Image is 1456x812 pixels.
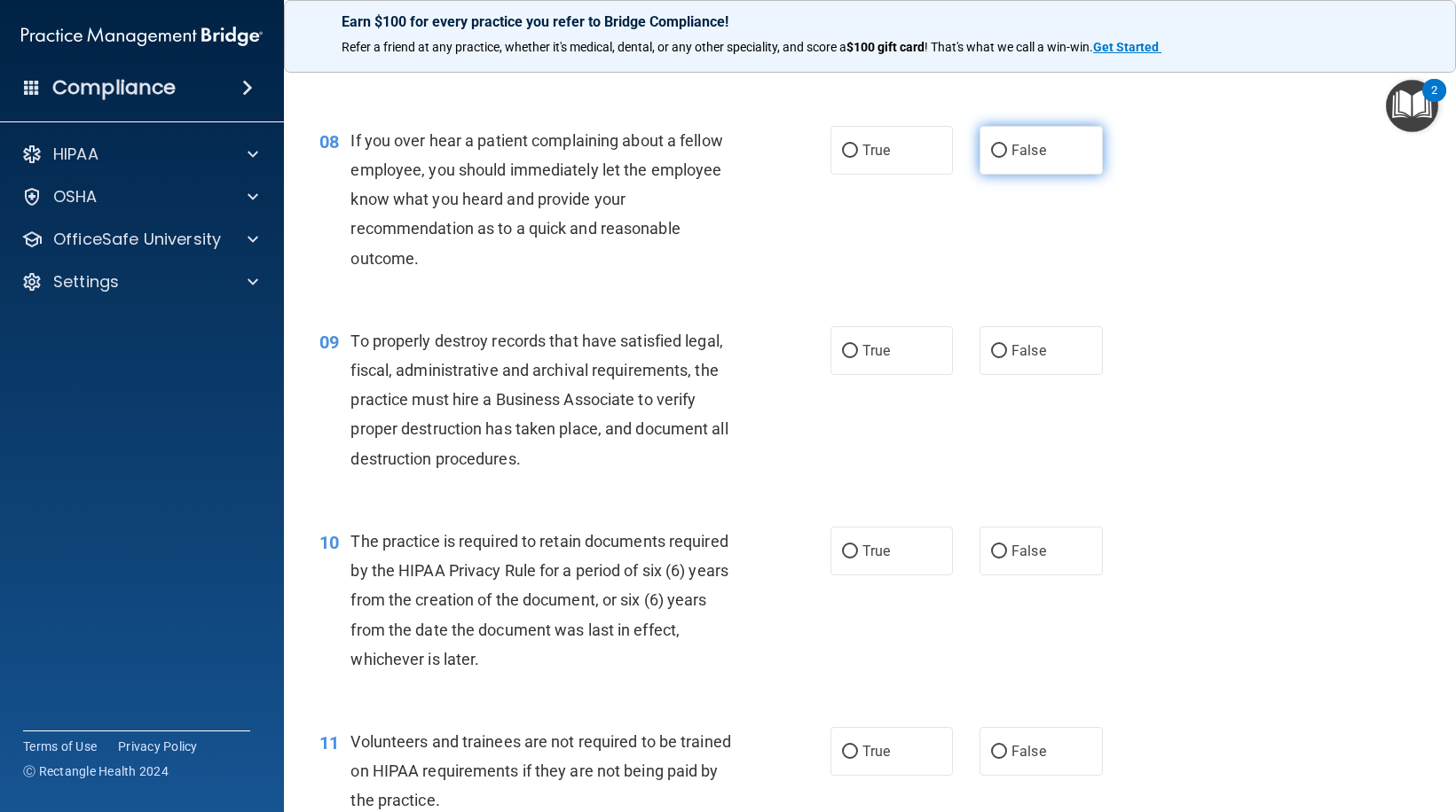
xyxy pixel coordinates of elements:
[21,229,258,250] a: OfficeSafe University
[1093,40,1159,54] strong: Get Started
[53,229,221,250] p: OfficeSafe University
[53,144,98,165] p: HIPAA
[350,532,728,668] span: The practice is required to retain documents required by the HIPAA Privacy Rule for a period of s...
[1011,743,1046,760] span: False
[342,13,1398,30] p: Earn $100 for every practice you refer to Bridge Compliance!
[1011,142,1046,159] span: False
[842,746,858,759] input: True
[52,75,176,100] h4: Compliance
[23,762,169,780] span: Ⓒ Rectangle Health 2024
[991,144,1007,158] input: False
[842,345,858,358] input: True
[319,532,339,553] span: 10
[846,40,925,54] strong: $100 gift card
[862,543,890,559] span: True
[991,746,1007,759] input: False
[1011,543,1046,559] span: False
[342,40,846,54] span: Refer a friend at any practice, whether it's medical, dental, or any other speciality, and score a
[1386,80,1438,132] button: Open Resource Center, 2 new notifications
[21,271,258,293] a: Settings
[319,732,339,753] span: 11
[21,19,263,54] img: PMB logo
[862,142,890,159] span: True
[925,40,1093,54] span: ! That's what we call a win-win.
[862,743,890,760] span: True
[991,545,1007,558] input: False
[23,738,97,755] a: Terms of Use
[350,131,722,268] span: If you over hear a patient complaining about a fellow employee, you should immediately let the em...
[350,732,730,809] span: Volunteers and trainees are not required to be trained on HIPAA requirements if they are not bein...
[1093,40,1161,54] a: Get Started
[319,332,339,353] span: 09
[350,332,728,468] span: To properly destroy records that have satisfied legal, fiscal, administrative and archival requir...
[1431,90,1437,113] div: 2
[1011,342,1046,359] span: False
[118,738,198,755] a: Privacy Policy
[862,342,890,359] span: True
[21,144,258,165] a: HIPAA
[842,545,858,558] input: True
[319,131,339,152] span: 08
[991,345,1007,358] input: False
[53,271,119,293] p: Settings
[842,144,858,158] input: True
[21,186,258,207] a: OSHA
[53,186,98,207] p: OSHA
